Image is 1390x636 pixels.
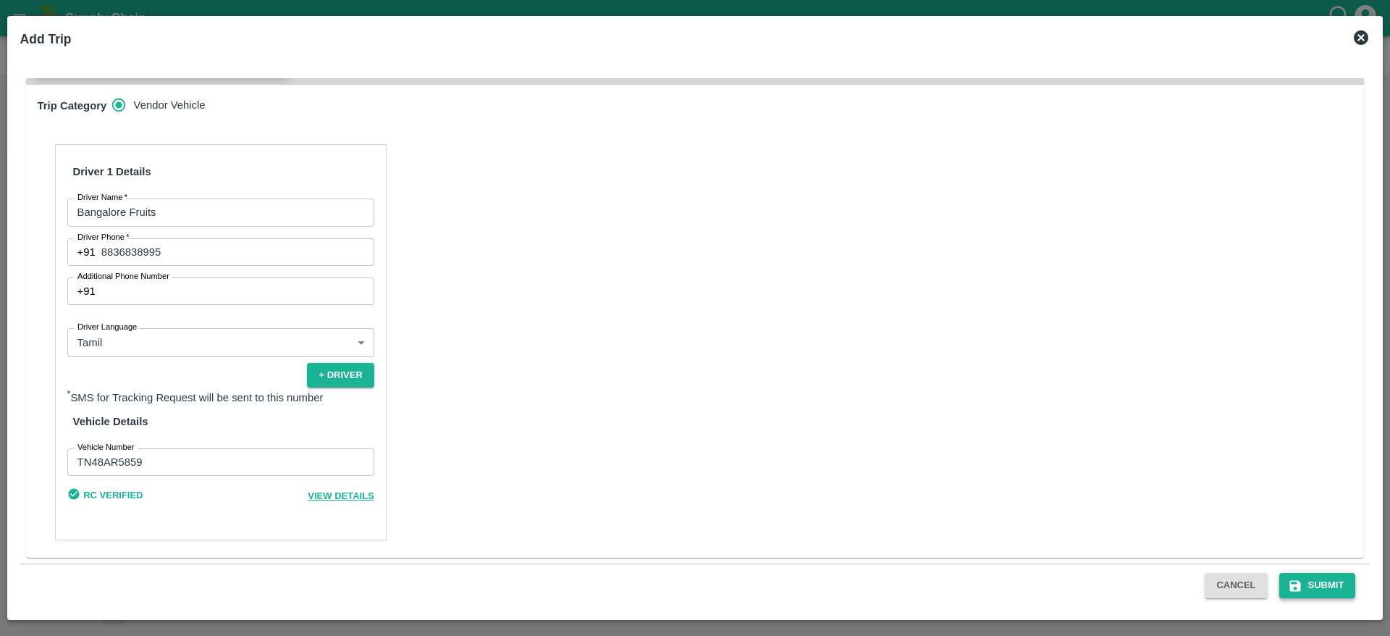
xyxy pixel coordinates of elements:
[77,271,169,283] label: Additional Phone Number
[77,335,103,351] p: Tamil
[307,363,374,388] button: + Driver
[67,448,374,476] input: Ex: TS07EX8889
[77,232,130,243] label: Driver Phone
[134,97,206,113] span: Vendor Vehicle
[77,192,127,204] label: Driver Name
[32,91,113,121] h6: Trip Category
[1205,573,1267,598] button: Cancel
[73,166,151,177] strong: Driver 1 Details
[73,416,148,427] strong: Vehicle Details
[77,283,96,299] p: +91
[112,91,216,120] div: trip_category
[77,322,137,333] label: Driver Language
[20,32,72,46] b: Add Trip
[67,388,374,406] p: SMS for Tracking Request will be sent to this number
[83,490,143,501] b: RC Verified
[77,244,96,260] p: +91
[1279,573,1356,598] button: Submit
[308,490,374,501] span: View Details
[77,442,135,453] label: Vehicle Number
